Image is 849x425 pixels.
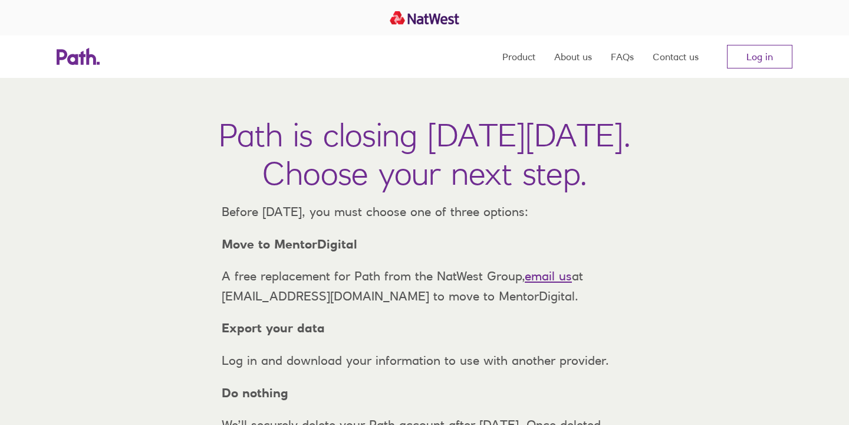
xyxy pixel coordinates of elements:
a: Log in [727,45,792,68]
strong: Export your data [222,321,325,335]
a: FAQs [611,35,634,78]
a: About us [554,35,592,78]
p: A free replacement for Path from the NatWest Group, at [EMAIL_ADDRESS][DOMAIN_NAME] to move to Me... [212,266,637,306]
a: Contact us [653,35,699,78]
strong: Move to MentorDigital [222,237,357,251]
p: Log in and download your information to use with another provider. [212,351,637,371]
h1: Path is closing [DATE][DATE]. Choose your next step. [219,116,631,192]
p: Before [DATE], you must choose one of three options: [212,202,637,222]
strong: Do nothing [222,385,288,400]
a: Product [502,35,535,78]
a: email us [525,269,572,283]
